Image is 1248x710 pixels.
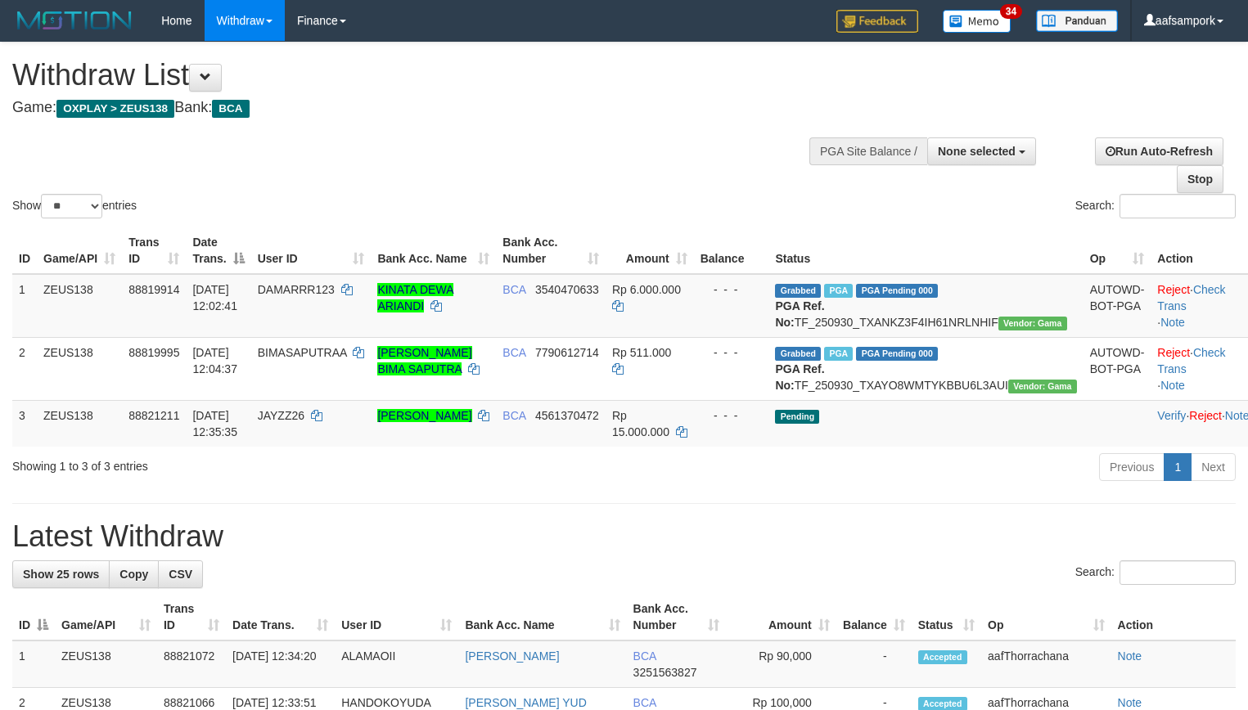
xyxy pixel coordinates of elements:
td: 1 [12,640,55,688]
span: Vendor URL: https://trx31.1velocity.biz [998,317,1067,330]
th: Balance: activate to sort column ascending [836,594,912,640]
span: Copy 3251563827 to clipboard [633,666,697,679]
img: MOTION_logo.png [12,8,137,33]
th: User ID: activate to sort column ascending [335,594,458,640]
span: Show 25 rows [23,568,99,581]
a: Note [1118,649,1142,663]
span: CSV [169,568,192,581]
span: None selected [938,145,1016,158]
input: Search: [1120,560,1236,585]
td: 88821072 [157,640,226,688]
td: 2 [12,337,37,400]
a: Run Auto-Refresh [1095,137,1223,165]
span: Grabbed [775,347,821,361]
a: 1 [1164,453,1192,481]
span: BCA [212,100,249,118]
td: AUTOWD-BOT-PGA [1084,337,1151,400]
a: Show 25 rows [12,560,110,588]
label: Search: [1075,194,1236,218]
label: Show entries [12,194,137,218]
span: JAYZZ26 [258,409,304,422]
span: Copy 7790612714 to clipboard [535,346,599,359]
a: Note [1160,379,1185,392]
h4: Game: Bank: [12,100,816,116]
label: Search: [1075,560,1236,585]
th: Date Trans.: activate to sort column ascending [226,594,335,640]
span: PGA Pending [856,284,938,298]
th: Status: activate to sort column ascending [912,594,981,640]
a: Next [1191,453,1236,481]
th: Status [768,227,1083,274]
a: CSV [158,560,203,588]
a: Stop [1177,165,1223,193]
b: PGA Ref. No: [775,299,824,329]
a: [PERSON_NAME] YUD [465,696,586,709]
a: [PERSON_NAME] BIMA SAPUTRA [377,346,471,375]
th: Action [1111,594,1236,640]
th: Game/API: activate to sort column ascending [55,594,157,640]
th: ID [12,227,37,274]
td: 1 [12,274,37,338]
a: Copy [109,560,159,588]
td: AUTOWD-BOT-PGA [1084,274,1151,338]
span: BCA [502,346,525,359]
span: BIMASAPUTRAA [258,346,347,359]
span: [DATE] 12:35:35 [192,409,237,438]
td: Rp 90,000 [726,640,836,688]
td: - [836,640,912,688]
b: PGA Ref. No: [775,362,824,392]
span: 88819914 [128,283,179,296]
img: Feedback.jpg [836,10,918,33]
td: ZEUS138 [37,337,122,400]
th: Amount: activate to sort column ascending [726,594,836,640]
span: BCA [633,696,656,709]
span: 34 [1000,4,1022,19]
span: Marked by aafsolysreylen [824,284,853,298]
a: [PERSON_NAME] [377,409,471,422]
div: PGA Site Balance / [809,137,927,165]
span: [DATE] 12:02:41 [192,283,237,312]
a: Note [1118,696,1142,709]
th: Date Trans.: activate to sort column descending [186,227,250,274]
h1: Latest Withdraw [12,520,1236,553]
span: PGA Pending [856,347,938,361]
button: None selected [927,137,1036,165]
a: [PERSON_NAME] [465,649,559,663]
span: Pending [775,410,819,424]
span: BCA [633,649,656,663]
th: Bank Acc. Name: activate to sort column ascending [458,594,626,640]
input: Search: [1120,194,1236,218]
select: Showentries [41,194,102,218]
td: ZEUS138 [37,274,122,338]
th: Op: activate to sort column ascending [1084,227,1151,274]
a: Reject [1157,283,1190,296]
th: Bank Acc. Number: activate to sort column ascending [496,227,606,274]
img: Button%20Memo.svg [943,10,1011,33]
a: Previous [1099,453,1165,481]
span: 88819995 [128,346,179,359]
a: Verify [1157,409,1186,422]
span: Grabbed [775,284,821,298]
span: BCA [502,283,525,296]
a: Check Trans [1157,346,1225,375]
span: DAMARRR123 [258,283,335,296]
a: Check Trans [1157,283,1225,312]
div: - - - [701,344,763,361]
h1: Withdraw List [12,59,816,92]
span: Marked by aafsolysreylen [824,347,853,361]
th: Bank Acc. Number: activate to sort column ascending [627,594,726,640]
th: Amount: activate to sort column ascending [606,227,694,274]
span: Accepted [918,650,967,664]
td: TF_250930_TXAYO8WMTYKBBU6L3AUI [768,337,1083,400]
a: KINATA DEWA ARIANDI [377,283,453,312]
th: User ID: activate to sort column ascending [251,227,372,274]
th: Bank Acc. Name: activate to sort column ascending [371,227,496,274]
th: Balance [694,227,769,274]
td: ALAMAOII [335,640,458,688]
span: [DATE] 12:04:37 [192,346,237,375]
th: Op: activate to sort column ascending [981,594,1111,640]
th: ID: activate to sort column descending [12,594,55,640]
div: Showing 1 to 3 of 3 entries [12,452,507,474]
span: Rp 511.000 [612,346,671,359]
span: Copy 3540470633 to clipboard [535,283,599,296]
